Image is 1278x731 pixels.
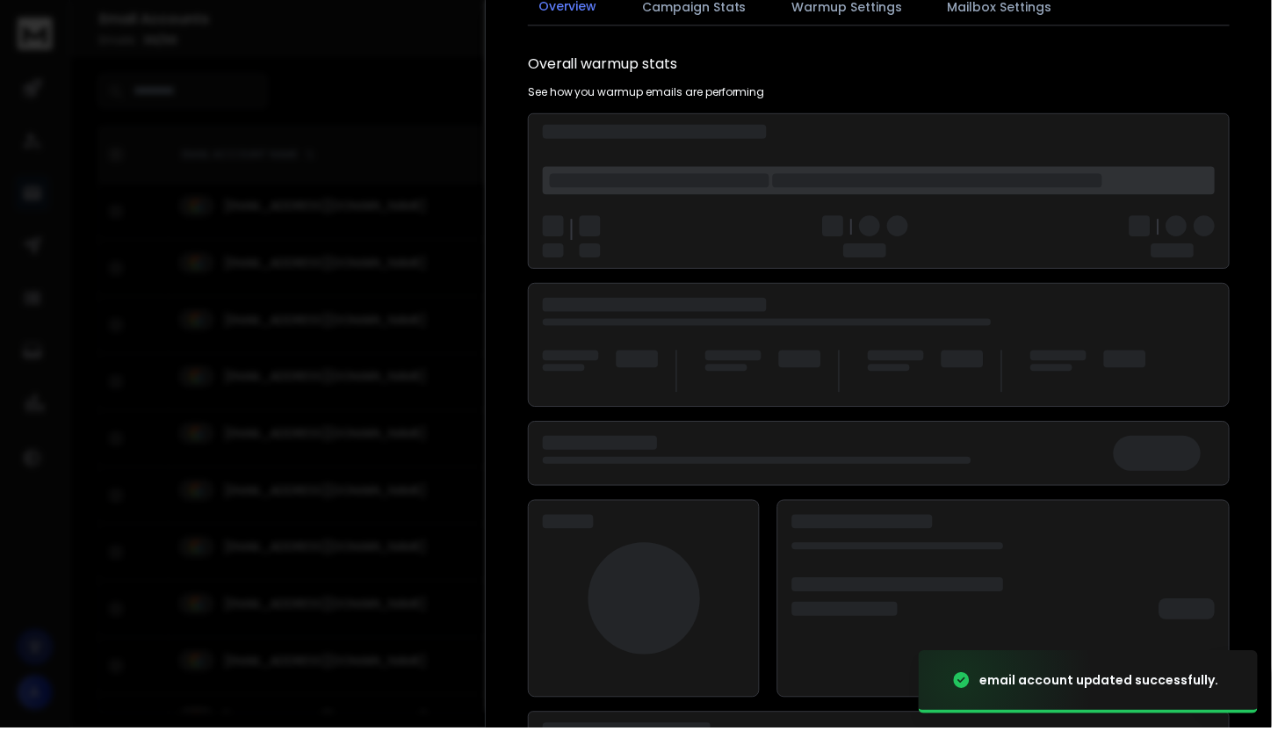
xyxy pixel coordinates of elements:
p: See how you warmup emails are performing [531,85,769,99]
div: email account updated successfully. [985,675,1224,692]
h1: Overall warmup stats [531,54,681,75]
